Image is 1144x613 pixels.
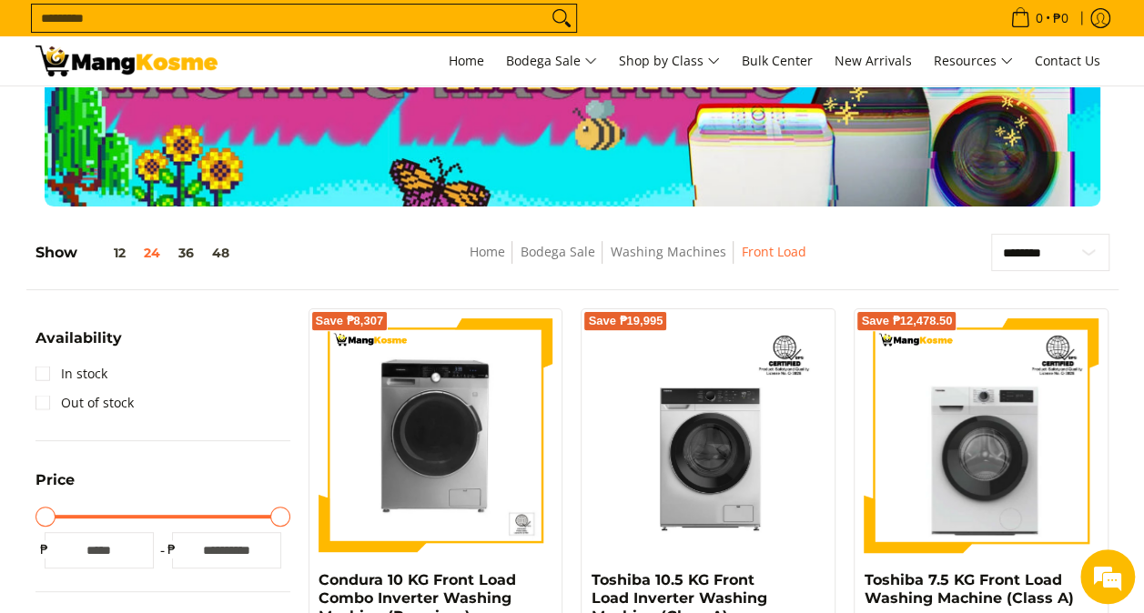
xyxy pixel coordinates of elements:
[547,5,576,32] button: Search
[520,243,594,260] a: Bodega Sale
[316,316,384,327] span: Save ₱8,307
[35,331,122,359] summary: Open
[1035,52,1100,69] span: Contact Us
[861,316,952,327] span: Save ₱12,478.50
[1005,8,1074,28] span: •
[35,45,218,76] img: Washing Machines l Mang Kosme: Home Appliances Warehouse Sale Partner Front Load
[864,318,1098,553] img: Toshiba 7.5 KG Front Load Washing Machine (Class A)
[497,36,606,85] a: Bodega Sale
[299,9,342,53] div: Minimize live chat window
[825,36,921,85] a: New Arrivals
[35,473,75,501] summary: Open
[1033,12,1046,25] span: 0
[934,50,1013,73] span: Resources
[1050,12,1071,25] span: ₱0
[449,52,484,69] span: Home
[1026,36,1109,85] a: Contact Us
[35,244,238,262] h5: Show
[9,415,347,478] textarea: Type your message and hit 'Enter'
[925,36,1022,85] a: Resources
[864,571,1073,607] a: Toshiba 7.5 KG Front Load Washing Machine (Class A)
[203,246,238,260] button: 48
[440,36,493,85] a: Home
[35,388,134,417] a: Out of stock
[619,50,720,73] span: Shop by Class
[591,318,825,553] img: Toshiba 10.5 KG Front Load Inverter Washing Machine (Class A)
[610,243,725,260] a: Washing Machines
[135,246,169,260] button: 24
[236,36,1109,85] nav: Main Menu
[506,50,597,73] span: Bodega Sale
[35,473,75,487] span: Price
[169,246,203,260] button: 36
[35,331,122,346] span: Availability
[741,241,805,264] span: Front Load
[106,188,251,372] span: We're online!
[733,36,822,85] a: Bulk Center
[163,540,181,558] span: ₱
[319,318,553,553] img: Condura 10 KG Front Load Combo Inverter Washing Machine (Premium)
[35,359,107,388] a: In stock
[469,243,504,260] a: Home
[588,316,663,327] span: Save ₱19,995
[95,102,306,126] div: Chat with us now
[835,52,912,69] span: New Arrivals
[77,246,135,260] button: 12
[610,36,729,85] a: Shop by Class
[742,52,813,69] span: Bulk Center
[35,540,54,558] span: ₱
[349,241,926,282] nav: Breadcrumbs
